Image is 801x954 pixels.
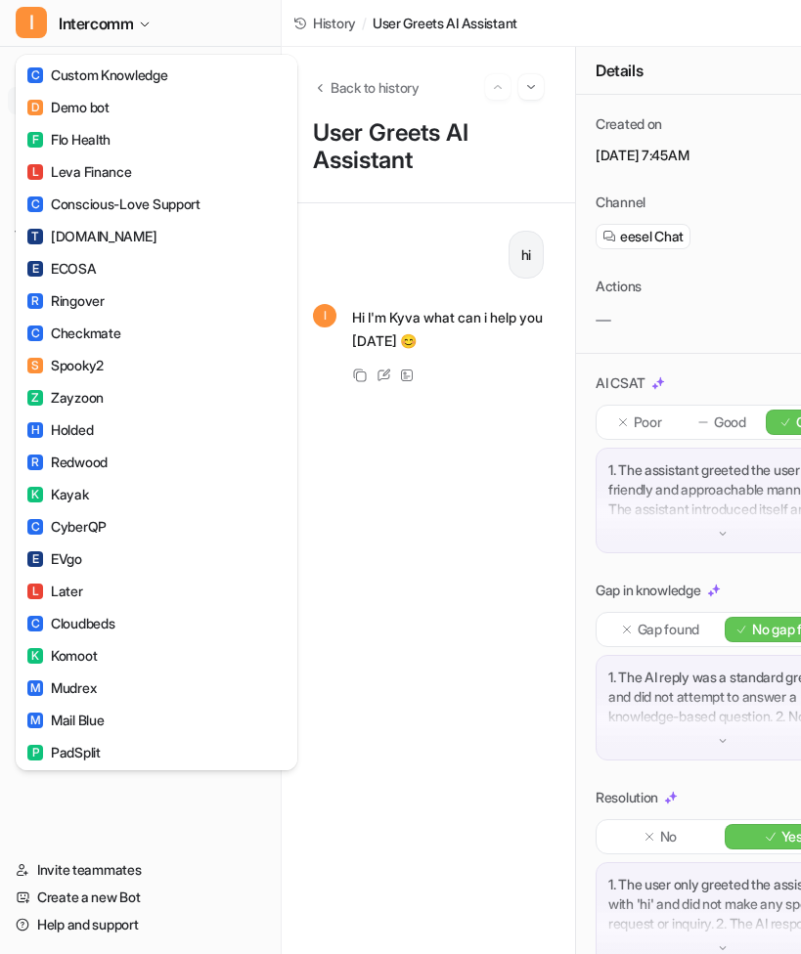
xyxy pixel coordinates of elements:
span: E [27,261,43,277]
div: Ringover [27,290,105,311]
span: Intercomm [59,10,133,37]
div: Custom Knowledge [27,65,168,85]
span: D [27,100,43,115]
div: PadSplit [27,742,101,762]
div: [DOMAIN_NAME] [27,226,156,246]
div: Checkmate [27,323,120,343]
span: R [27,455,43,470]
span: H [27,422,43,438]
div: Demo bot [27,97,110,117]
div: Conscious-Love Support [27,194,200,214]
div: Zayzoon [27,387,104,408]
span: C [27,519,43,535]
div: Komoot [27,645,97,666]
span: P [27,745,43,760]
div: Holded [27,419,93,440]
div: ECOSA [27,258,97,279]
div: IIntercomm [16,55,297,770]
div: Flo Health [27,129,111,150]
div: Cloudbeds [27,613,114,633]
div: Kayak [27,484,89,504]
span: K [27,487,43,502]
span: K [27,648,43,664]
span: Z [27,390,43,406]
div: Later [27,581,83,601]
div: Leva Finance [27,161,132,182]
span: S [27,358,43,373]
span: T [27,229,43,244]
div: EVgo [27,548,82,569]
span: I [16,7,47,38]
div: Redwood [27,452,108,472]
span: C [27,196,43,212]
span: M [27,680,43,696]
span: L [27,584,43,599]
div: CyberQP [27,516,107,537]
span: F [27,132,43,148]
span: C [27,67,43,83]
span: L [27,164,43,180]
div: Spooky2 [27,355,104,375]
span: C [27,616,43,631]
span: E [27,551,43,567]
span: C [27,325,43,341]
div: Mudrex [27,677,96,698]
div: Mail Blue [27,710,104,730]
span: R [27,293,43,309]
span: M [27,713,43,728]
